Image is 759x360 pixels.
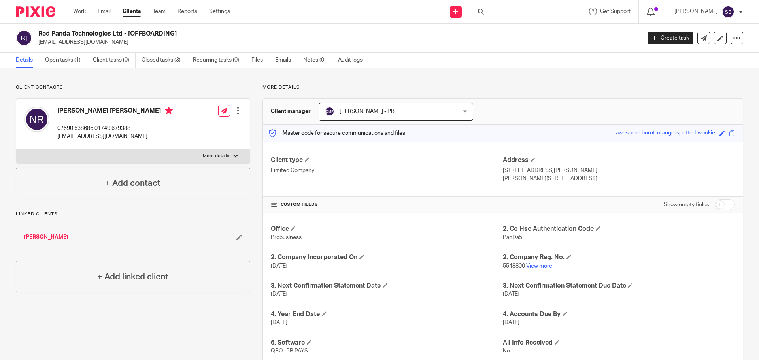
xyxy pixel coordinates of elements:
a: View more [526,263,552,269]
span: [DATE] [271,263,287,269]
a: Open tasks (1) [45,53,87,68]
span: QBO- PB PAYS [271,348,308,354]
h4: 2. Co Hse Authentication Code [503,225,735,233]
span: [PERSON_NAME] - PB [340,109,395,114]
a: Create task [648,32,693,44]
h4: 4. Year End Date [271,310,503,319]
h4: Office [271,225,503,233]
p: [PERSON_NAME][STREET_ADDRESS] [503,175,735,183]
p: Limited Company [271,166,503,174]
h4: 2. Company Reg. No. [503,253,735,262]
a: Files [251,53,269,68]
h4: [PERSON_NAME] [PERSON_NAME] [57,107,173,117]
h4: 6. Software [271,339,503,347]
span: [DATE] [271,320,287,325]
p: Master code for secure communications and files [269,129,405,137]
a: [PERSON_NAME] [24,233,68,241]
a: Recurring tasks (0) [193,53,245,68]
i: Primary [165,107,173,115]
span: [DATE] [503,291,519,297]
h4: 3. Next Confirmation Statement Due Date [503,282,735,290]
span: [DATE] [503,320,519,325]
a: Details [16,53,39,68]
img: svg%3E [24,107,49,132]
h4: CUSTOM FIELDS [271,202,503,208]
a: Audit logs [338,53,368,68]
img: svg%3E [16,30,32,46]
h4: 2. Company Incorporated On [271,253,503,262]
span: No [503,348,510,354]
label: Show empty fields [664,201,709,209]
a: Emails [275,53,297,68]
p: Client contacts [16,84,250,90]
span: Get Support [600,9,631,14]
p: More details [203,153,229,159]
h3: Client manager [271,107,311,115]
p: 07590 538686 01749 679388 [57,124,173,132]
h4: 4. Accounts Due By [503,310,735,319]
span: PanDa5 [503,235,522,240]
p: [STREET_ADDRESS][PERSON_NAME] [503,166,735,174]
a: Notes (0) [303,53,332,68]
span: 5548800 [503,263,525,269]
h4: + Add linked client [97,271,168,283]
div: awesome-burnt-orange-spotted-wookie [616,129,715,138]
a: Clients [123,8,141,15]
a: Team [153,8,166,15]
span: Probusiness [271,235,302,240]
h4: All Info Received [503,339,735,347]
a: Closed tasks (3) [142,53,187,68]
img: svg%3E [722,6,734,18]
p: Linked clients [16,211,250,217]
h4: + Add contact [105,177,160,189]
a: Settings [209,8,230,15]
h4: 3. Next Confirmation Statement Date [271,282,503,290]
p: [PERSON_NAME] [674,8,718,15]
a: Work [73,8,86,15]
a: Client tasks (0) [93,53,136,68]
img: Pixie [16,6,55,17]
p: More details [262,84,743,90]
h2: Red Panda Technologies Ltd - [OFFBOARDING] [38,30,516,38]
span: [DATE] [271,291,287,297]
p: [EMAIL_ADDRESS][DOMAIN_NAME] [38,38,636,46]
p: [EMAIL_ADDRESS][DOMAIN_NAME] [57,132,173,140]
h4: Client type [271,156,503,164]
h4: Address [503,156,735,164]
a: Reports [177,8,197,15]
img: svg%3E [325,107,334,116]
a: Email [98,8,111,15]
